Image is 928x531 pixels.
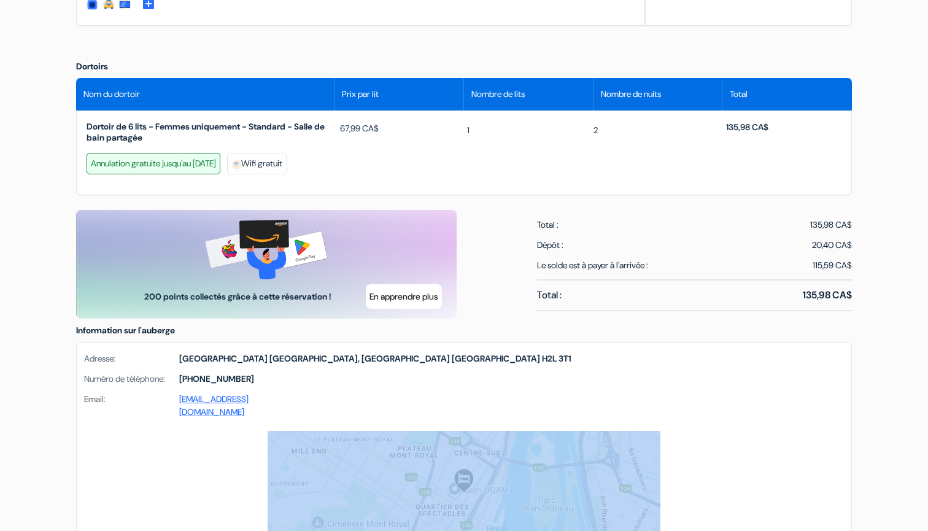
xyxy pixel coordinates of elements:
span: Dortoir de 6 lits - Femmes uniquement - Standard - Salle de bain partagée [87,121,335,143]
img: gift-card-banner.png [205,220,328,279]
button: En apprendre plus [366,284,442,309]
a: [EMAIL_ADDRESS][DOMAIN_NAME] [179,393,249,417]
span: Le solde est à payer à l'arrivée : [537,259,648,272]
span: 67,99 CA$ [340,122,379,135]
span: Nombre de nuits [601,88,661,101]
span: Prix par lit [342,88,379,101]
span: Information sur l'auberge [76,325,175,336]
div: Annulation gratuite jusqu'au [DATE] [87,153,220,174]
span: Email: [84,393,179,419]
span: Dortoirs [76,61,108,72]
span: 135,98 CA$ [726,122,768,133]
div: 20,40 CA$ [812,239,852,252]
span: [GEOGRAPHIC_DATA] [179,353,268,364]
span: Nom du dortoir [83,88,140,101]
strong: [PHONE_NUMBER] [179,373,254,386]
span: H2L 3T1 [542,353,571,364]
span: Adresse: [84,352,179,365]
div: Wifi gratuit [227,153,287,174]
span: Numéro de téléphone: [84,373,179,386]
img: freeWifi.svg [231,160,241,169]
span: [GEOGRAPHIC_DATA], [GEOGRAPHIC_DATA] [269,353,450,364]
span: 1 [467,124,470,137]
span: Dépôt : [537,239,563,252]
span: 2 [594,124,598,137]
span: 200 points collectés grâce à cette réservation ! [143,290,333,303]
span: [GEOGRAPHIC_DATA] [452,353,540,364]
span: Total : [537,288,562,303]
span: 115,59 CA$ [813,259,852,272]
span: Total : [537,219,559,231]
span: Nombre de lits [471,88,525,101]
span: 135,98 CA$ [810,219,852,231]
span: Total [730,88,748,101]
span: 135,98 CA$ [803,288,852,303]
